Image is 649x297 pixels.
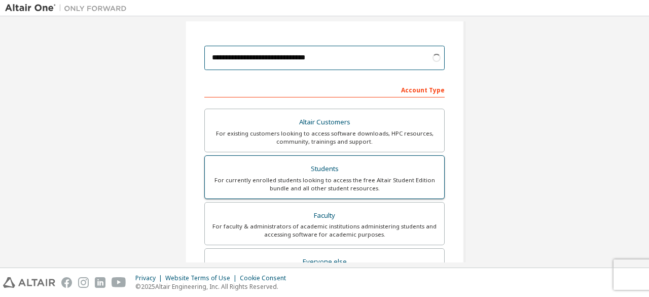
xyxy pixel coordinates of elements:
[211,162,438,176] div: Students
[211,176,438,192] div: For currently enrolled students looking to access the free Altair Student Edition bundle and all ...
[135,282,292,291] p: © 2025 Altair Engineering, Inc. All Rights Reserved.
[204,81,445,97] div: Account Type
[61,277,72,288] img: facebook.svg
[135,274,165,282] div: Privacy
[165,274,240,282] div: Website Terms of Use
[211,129,438,146] div: For existing customers looking to access software downloads, HPC resources, community, trainings ...
[95,277,105,288] img: linkedin.svg
[5,3,132,13] img: Altair One
[3,277,55,288] img: altair_logo.svg
[112,277,126,288] img: youtube.svg
[211,115,438,129] div: Altair Customers
[211,255,438,269] div: Everyone else
[78,277,89,288] img: instagram.svg
[211,209,438,223] div: Faculty
[211,222,438,239] div: For faculty & administrators of academic institutions administering students and accessing softwa...
[240,274,292,282] div: Cookie Consent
